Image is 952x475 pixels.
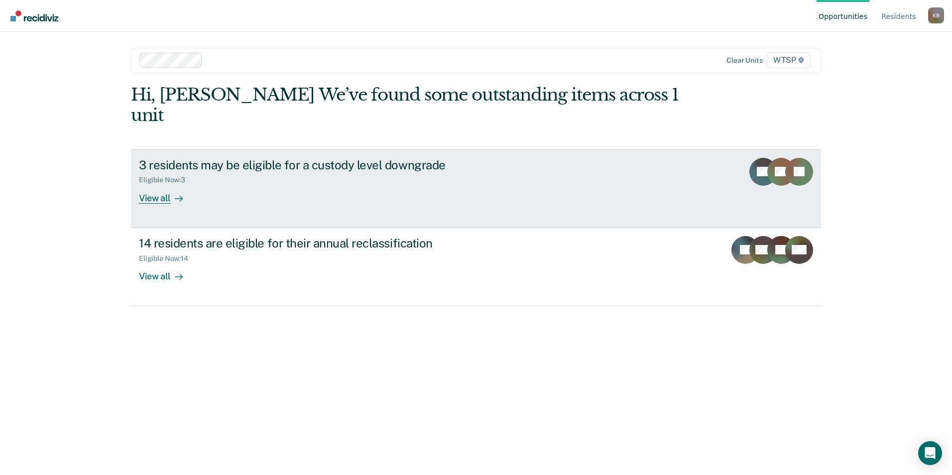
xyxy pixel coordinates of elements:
[139,254,196,263] div: Eligible Now : 14
[139,262,195,282] div: View all
[726,56,763,65] div: Clear units
[767,52,811,68] span: WTSP
[139,176,193,184] div: Eligible Now : 3
[928,7,944,23] div: K B
[139,184,195,204] div: View all
[131,85,683,125] div: Hi, [PERSON_NAME] We’ve found some outstanding items across 1 unit
[139,236,488,250] div: 14 residents are eligible for their annual reclassification
[918,441,942,465] div: Open Intercom Messenger
[10,10,58,21] img: Recidiviz
[131,149,821,228] a: 3 residents may be eligible for a custody level downgradeEligible Now:3View all
[131,228,821,306] a: 14 residents are eligible for their annual reclassificationEligible Now:14View all
[139,158,488,172] div: 3 residents may be eligible for a custody level downgrade
[928,7,944,23] button: Profile dropdown button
